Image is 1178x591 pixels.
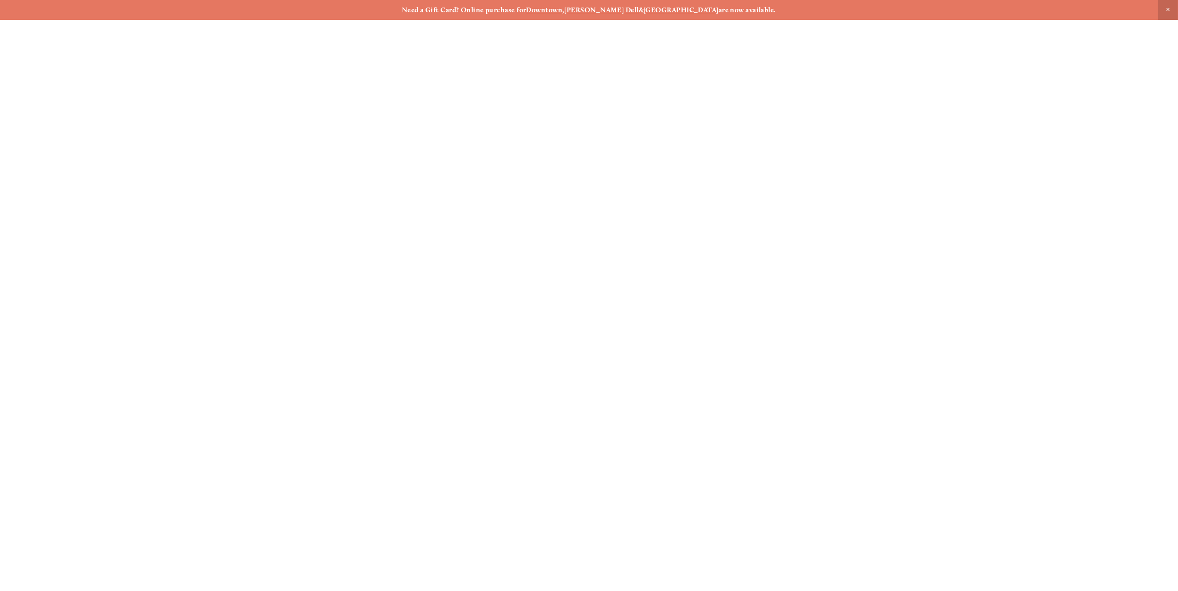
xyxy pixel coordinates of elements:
[526,6,563,14] a: Downtown
[719,6,776,14] strong: are now available.
[639,6,644,14] strong: &
[565,6,639,14] a: [PERSON_NAME] Dell
[644,6,719,14] a: [GEOGRAPHIC_DATA]
[402,6,526,14] strong: Need a Gift Card? Online purchase for
[562,6,564,14] strong: ,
